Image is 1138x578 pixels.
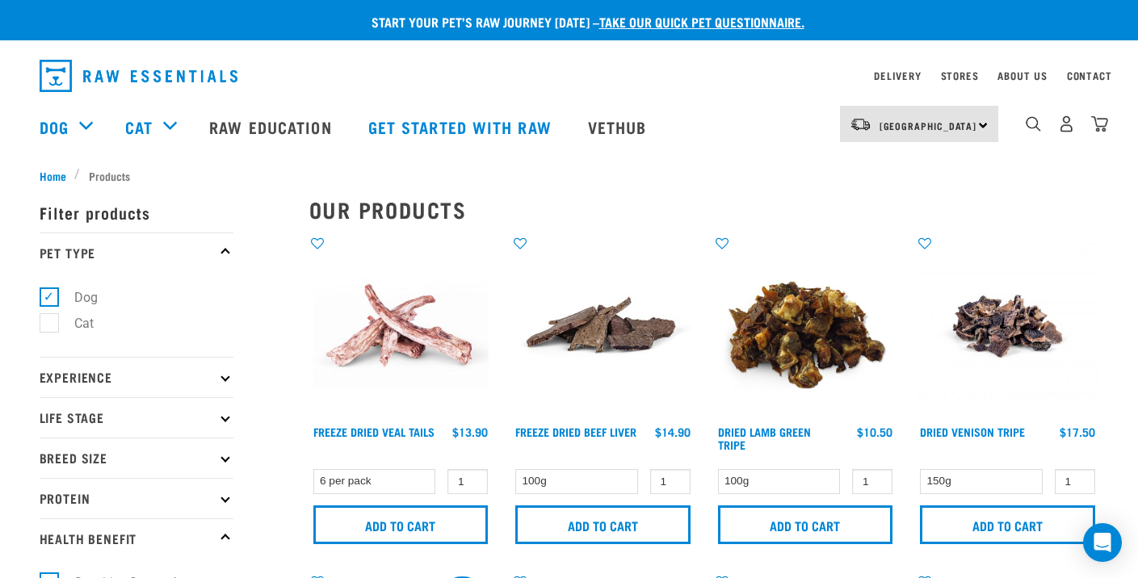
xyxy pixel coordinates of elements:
nav: breadcrumbs [40,167,1099,184]
img: user.png [1058,115,1075,132]
a: Vethub [572,94,667,159]
p: Protein [40,478,233,518]
img: Dried Vension Tripe 1691 [916,235,1099,418]
input: Add to cart [920,505,1095,544]
a: Raw Education [193,94,351,159]
a: Stores [941,73,979,78]
label: Cat [48,313,100,333]
span: Home [40,167,66,184]
img: FD Veal Tail White Background [309,235,493,418]
a: Dried Lamb Green Tripe [718,429,811,447]
a: Freeze Dried Beef Liver [515,429,636,434]
input: 1 [650,469,691,494]
a: Home [40,167,75,184]
img: Stack Of Freeze Dried Beef Liver For Pets [511,235,695,418]
p: Pet Type [40,232,233,273]
img: Pile Of Dried Lamb Tripe For Pets [714,235,897,418]
a: Delivery [874,73,921,78]
a: Dried Venison Tripe [920,429,1025,434]
a: About Us [997,73,1047,78]
a: Freeze Dried Veal Tails [313,429,435,434]
img: Raw Essentials Logo [40,60,237,92]
h2: Our Products [309,197,1099,222]
label: Dog [48,287,104,308]
span: [GEOGRAPHIC_DATA] [880,123,977,128]
input: Add to cart [515,505,691,544]
a: Cat [125,115,153,139]
p: Life Stage [40,397,233,438]
input: 1 [852,469,892,494]
nav: dropdown navigation [27,53,1112,98]
p: Health Benefit [40,518,233,559]
a: Dog [40,115,69,139]
div: Open Intercom Messenger [1083,523,1122,562]
div: $10.50 [857,425,892,438]
input: 1 [1055,469,1095,494]
img: van-moving.png [850,117,871,132]
a: take our quick pet questionnaire. [599,18,804,25]
input: 1 [447,469,488,494]
div: $17.50 [1060,425,1095,438]
input: Add to cart [718,505,893,544]
p: Filter products [40,192,233,232]
a: Contact [1067,73,1112,78]
p: Breed Size [40,438,233,478]
input: Add to cart [313,505,489,544]
img: home-icon-1@2x.png [1026,116,1041,132]
p: Experience [40,357,233,397]
div: $14.90 [655,425,691,438]
a: Get started with Raw [352,94,572,159]
div: $13.90 [452,425,488,438]
img: home-icon@2x.png [1091,115,1108,132]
